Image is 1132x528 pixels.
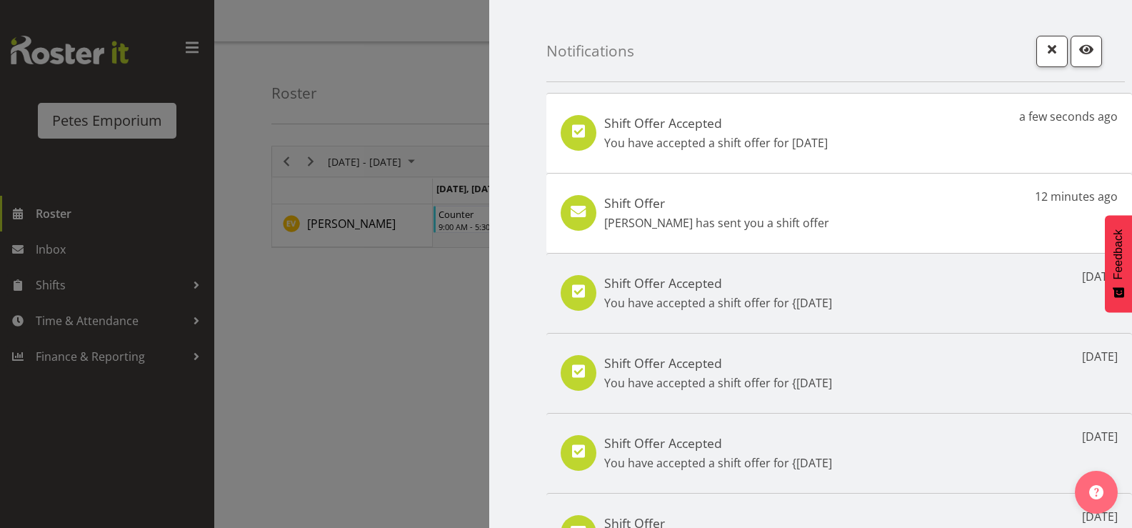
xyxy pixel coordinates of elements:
[1035,188,1118,205] p: 12 minutes ago
[1082,508,1118,525] p: [DATE]
[604,195,829,211] h5: Shift Offer
[1105,215,1132,312] button: Feedback - Show survey
[1082,348,1118,365] p: [DATE]
[1071,36,1102,67] button: Mark as read
[1036,36,1068,67] button: Close
[604,454,832,472] p: You have accepted a shift offer for {[DATE]
[604,294,832,312] p: You have accepted a shift offer for {[DATE]
[604,134,828,151] p: You have accepted a shift offer for [DATE]
[604,115,828,131] h5: Shift Offer Accepted
[546,43,634,59] h4: Notifications
[1082,428,1118,445] p: [DATE]
[604,275,832,291] h5: Shift Offer Accepted
[604,435,832,451] h5: Shift Offer Accepted
[604,355,832,371] h5: Shift Offer Accepted
[1019,108,1118,125] p: a few seconds ago
[1089,485,1103,499] img: help-xxl-2.png
[604,374,832,392] p: You have accepted a shift offer for {[DATE]
[1082,268,1118,285] p: [DATE]
[604,214,829,231] p: [PERSON_NAME] has sent you a shift offer
[1112,229,1125,279] span: Feedback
